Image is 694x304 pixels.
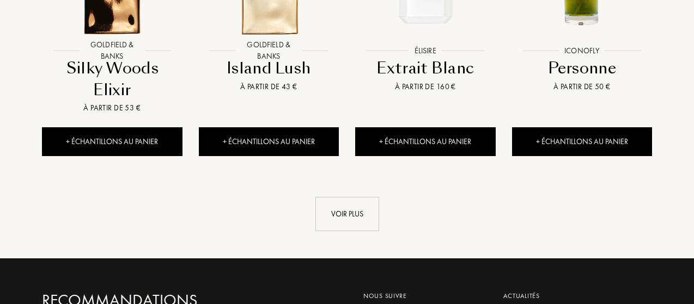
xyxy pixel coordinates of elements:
[42,127,182,156] div: + Échantillons au panier
[203,58,335,79] div: Island Lush
[360,58,491,79] div: Extrait Blanc
[315,197,379,231] div: Voir plus
[512,127,653,156] div: + Échantillons au panier
[503,291,644,301] div: Actualités
[363,291,488,301] div: Nous suivre
[360,81,491,92] div: À partir de 160 €
[355,127,496,156] div: + Échantillons au panier
[203,81,335,92] div: À partir de 43 €
[516,81,648,92] div: À partir de 50 €
[46,102,178,114] div: À partir de 53 €
[199,127,339,156] div: + Échantillons au panier
[46,58,178,101] div: Silky Woods Elixir
[516,58,648,79] div: Personne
